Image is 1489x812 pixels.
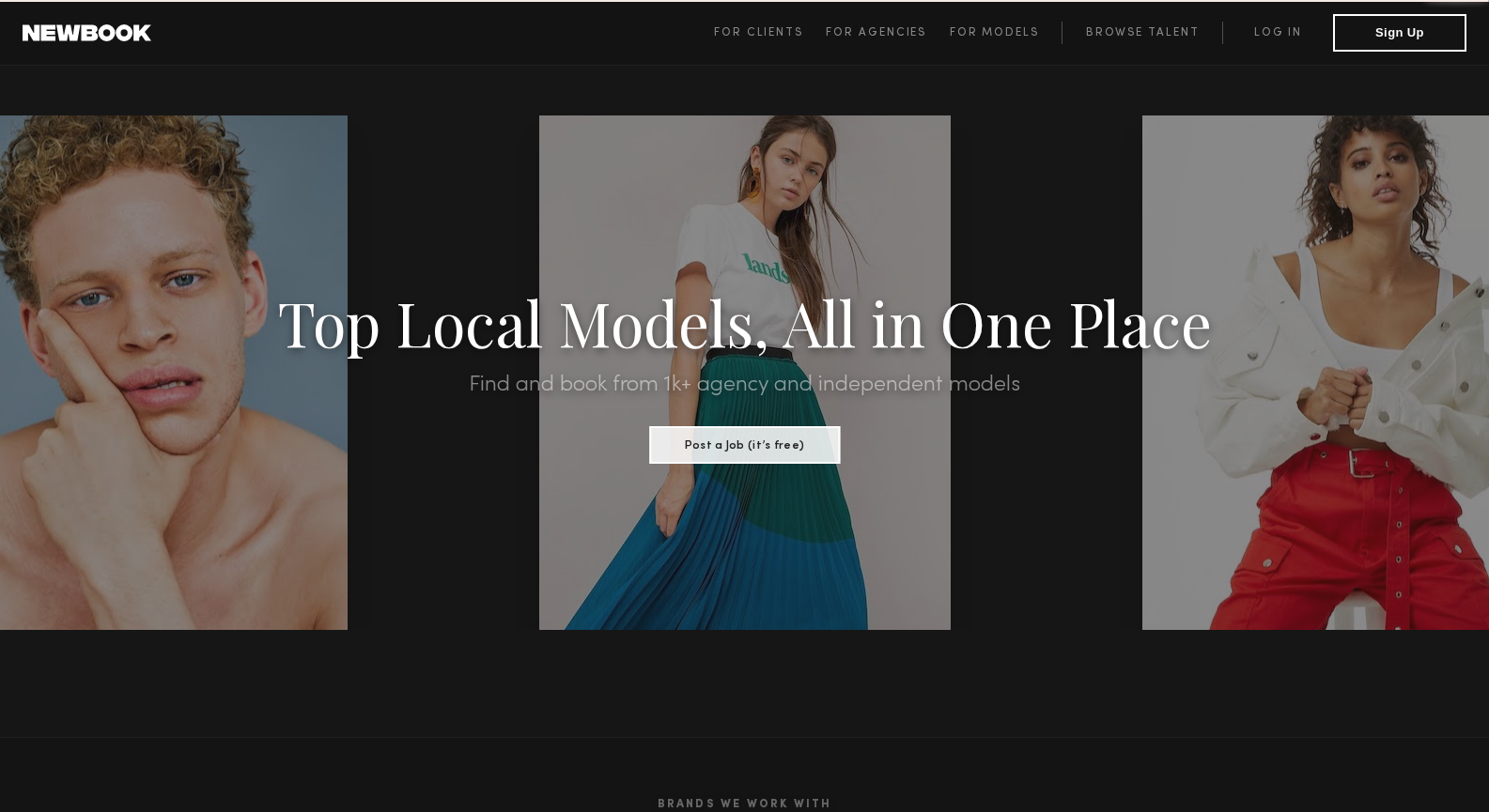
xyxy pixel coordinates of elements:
button: Post a Job (it’s free) [649,426,840,464]
span: For Agencies [826,27,926,38]
a: Log in [1222,22,1333,44]
a: For Models [950,22,1062,44]
a: For Agencies [826,22,949,44]
a: Post a Job (it’s free) [649,433,840,453]
a: Browse Talent [1062,22,1222,44]
span: For Models [950,27,1039,38]
h2: Find and book from 1k+ agency and independent models [112,374,1377,396]
a: For Clients [714,22,826,44]
button: Sign Up [1333,14,1466,52]
h1: Top Local Models, All in One Place [112,293,1377,351]
span: For Clients [714,27,803,38]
